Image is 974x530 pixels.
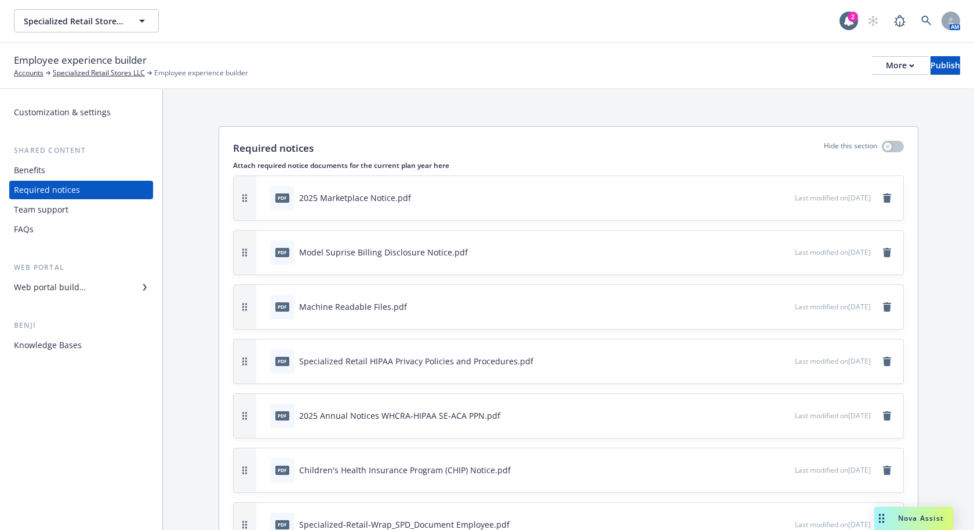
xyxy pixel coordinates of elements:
div: 2 [848,12,858,22]
span: pdf [275,466,289,474]
a: remove [880,300,894,314]
div: Required notices [14,181,80,199]
span: pdf [275,411,289,420]
div: Web portal [9,262,153,273]
div: Benji [9,320,153,331]
div: Team support [14,200,68,219]
a: Accounts [14,68,43,78]
span: Specialized Retail Stores LLC [24,15,124,27]
span: pdf [275,302,289,311]
p: Attach required notice documents for the current plan year here [233,160,904,170]
a: FAQs [9,220,153,239]
div: 2025 Marketplace Notice.pdf [299,192,411,204]
span: Last modified on [DATE] [795,247,871,257]
a: remove [880,246,894,259]
a: remove [880,409,894,423]
a: Required notices [9,181,153,199]
button: Publish [931,56,960,75]
a: remove [880,191,894,205]
a: Start snowing [862,9,885,32]
a: Web portal builder [9,278,153,297]
div: 2025 Annual Notices WHCRA-HIPAA SE-ACA PPN.pdf [299,410,500,422]
a: Knowledge Bases [9,336,153,354]
span: pdf [275,193,289,202]
button: preview file [780,246,790,258]
button: download file [761,355,771,367]
div: Customization & settings [14,103,111,122]
div: Specialized Retail HIPAA Privacy Policies and Procedures.pdf [299,355,533,367]
div: Shared content [9,145,153,156]
div: Children's Health Insurance Program (CHIP) Notice.pdf [299,464,511,476]
a: remove [880,354,894,368]
a: Benefits [9,161,153,180]
span: Last modified on [DATE] [795,193,871,203]
a: Team support [9,200,153,219]
button: download file [761,192,771,204]
button: download file [761,464,771,476]
button: preview file [780,355,790,367]
span: Nova Assist [898,513,944,523]
span: pdf [275,520,289,529]
button: preview file [780,301,790,313]
div: Benefits [14,161,45,180]
button: preview file [780,192,790,204]
span: Last modified on [DATE] [795,302,871,312]
div: Knowledge Bases [14,336,82,354]
div: Drag to move [874,507,889,530]
button: Specialized Retail Stores LLC [14,9,159,32]
span: Last modified on [DATE] [795,520,871,529]
span: Employee experience builder [154,68,248,78]
p: Required notices [233,141,314,156]
div: Model Suprise Billing Disclosure Notice.pdf [299,246,468,258]
span: Last modified on [DATE] [795,465,871,475]
button: preview file [780,410,790,422]
button: download file [761,410,771,422]
a: Customization & settings [9,103,153,122]
button: Nova Assist [874,507,953,530]
a: Search [915,9,938,32]
div: FAQs [14,220,34,239]
button: More [872,56,928,75]
div: Publish [931,57,960,74]
div: Web portal builder [14,278,86,297]
a: remove [880,463,894,477]
button: download file [761,246,771,258]
span: Last modified on [DATE] [795,356,871,366]
span: pdf [275,248,289,257]
a: Report a Bug [888,9,911,32]
div: Machine Readable Files.pdf [299,301,407,313]
span: Last modified on [DATE] [795,411,871,421]
p: Hide this section [824,141,877,156]
a: Specialized Retail Stores LLC [53,68,145,78]
button: preview file [780,464,790,476]
button: download file [761,301,771,313]
span: pdf [275,357,289,365]
span: Employee experience builder [14,53,147,68]
div: More [886,57,914,74]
